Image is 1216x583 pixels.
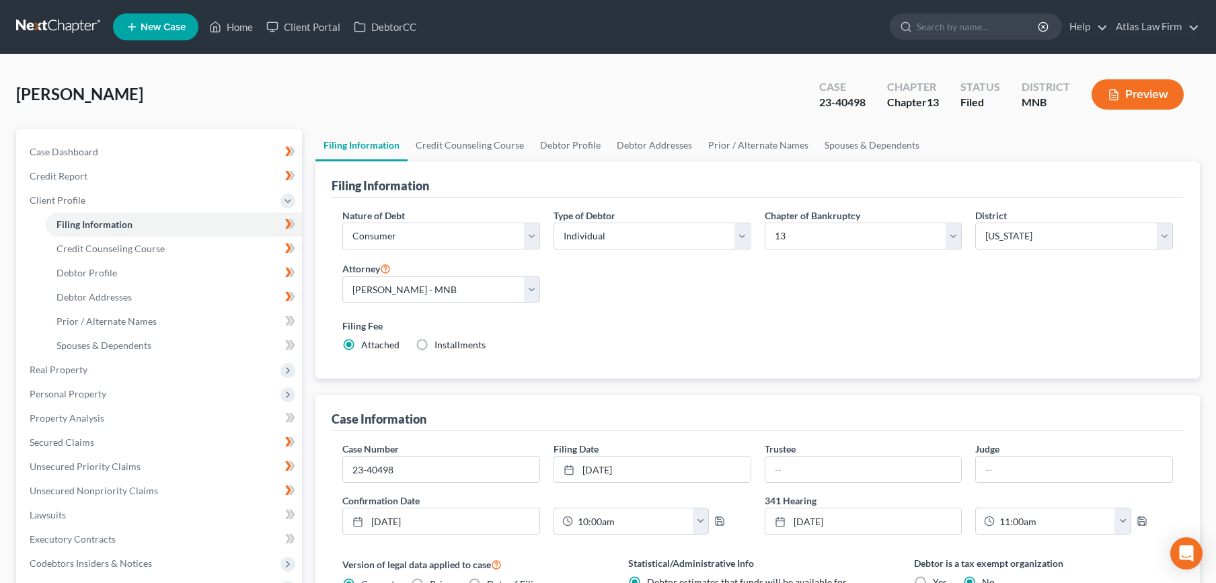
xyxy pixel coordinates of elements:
a: Prior / Alternate Names [46,309,302,334]
input: -- [976,457,1172,482]
input: Search by name... [917,14,1040,39]
span: Client Profile [30,194,85,206]
div: District [1022,79,1070,95]
span: Case Dashboard [30,146,98,157]
span: Prior / Alternate Names [56,315,157,327]
input: Enter case number... [343,457,539,482]
a: Lawsuits [19,503,302,527]
span: Real Property [30,364,87,375]
span: Property Analysis [30,412,104,424]
label: Filing Fee [342,319,1173,333]
a: Debtor Profile [46,261,302,285]
label: Version of legal data applied to case [342,556,601,572]
a: Spouses & Dependents [46,334,302,358]
input: -- : -- [573,508,693,534]
label: Attorney [342,260,391,276]
div: Case [819,79,866,95]
a: Spouses & Dependents [816,129,927,161]
div: MNB [1022,95,1070,110]
label: Confirmation Date [336,494,758,508]
div: Case Information [332,411,426,427]
a: Credit Counseling Course [46,237,302,261]
label: Debtor is a tax exempt organization [914,556,1173,570]
a: Executory Contracts [19,527,302,551]
label: Type of Debtor [554,208,615,223]
span: Codebtors Insiders & Notices [30,557,152,569]
a: DebtorCC [347,15,423,39]
span: Debtor Profile [56,267,117,278]
a: Property Analysis [19,406,302,430]
div: Status [960,79,1000,95]
span: Credit Counseling Course [56,243,165,254]
a: Help [1063,15,1108,39]
a: Case Dashboard [19,140,302,164]
a: Debtor Addresses [46,285,302,309]
div: 23-40498 [819,95,866,110]
label: Case Number [342,442,399,456]
a: Credit Report [19,164,302,188]
label: Trustee [765,442,796,456]
a: [DATE] [554,457,751,482]
label: Filing Date [554,442,599,456]
input: -- [765,457,962,482]
span: Installments [434,339,486,350]
label: Nature of Debt [342,208,405,223]
a: Home [202,15,260,39]
div: Chapter [887,79,939,95]
div: Filed [960,95,1000,110]
span: Executory Contracts [30,533,116,545]
span: Unsecured Nonpriority Claims [30,485,158,496]
a: Debtor Profile [532,129,609,161]
span: Unsecured Priority Claims [30,461,141,472]
div: Open Intercom Messenger [1170,537,1203,570]
a: [DATE] [343,508,539,534]
a: Filing Information [315,129,408,161]
div: Filing Information [332,178,429,194]
a: Unsecured Nonpriority Claims [19,479,302,503]
span: New Case [141,22,186,32]
button: Preview [1092,79,1184,110]
a: Credit Counseling Course [408,129,532,161]
span: Secured Claims [30,436,94,448]
a: Debtor Addresses [609,129,700,161]
span: 13 [927,95,939,108]
span: Lawsuits [30,509,66,520]
span: Attached [361,339,400,350]
label: Chapter of Bankruptcy [765,208,860,223]
label: Statistical/Administrative Info [628,556,887,570]
label: Judge [975,442,999,456]
div: Chapter [887,95,939,110]
span: Credit Report [30,170,87,182]
a: [DATE] [765,508,962,534]
span: Debtor Addresses [56,291,132,303]
a: Atlas Law Firm [1109,15,1199,39]
label: District [975,208,1007,223]
input: -- : -- [995,508,1115,534]
span: [PERSON_NAME] [16,84,143,104]
span: Filing Information [56,219,132,230]
a: Client Portal [260,15,347,39]
span: Personal Property [30,388,106,399]
a: Filing Information [46,212,302,237]
a: Prior / Alternate Names [700,129,816,161]
label: 341 Hearing [758,494,1180,508]
span: Spouses & Dependents [56,340,151,351]
a: Secured Claims [19,430,302,455]
a: Unsecured Priority Claims [19,455,302,479]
